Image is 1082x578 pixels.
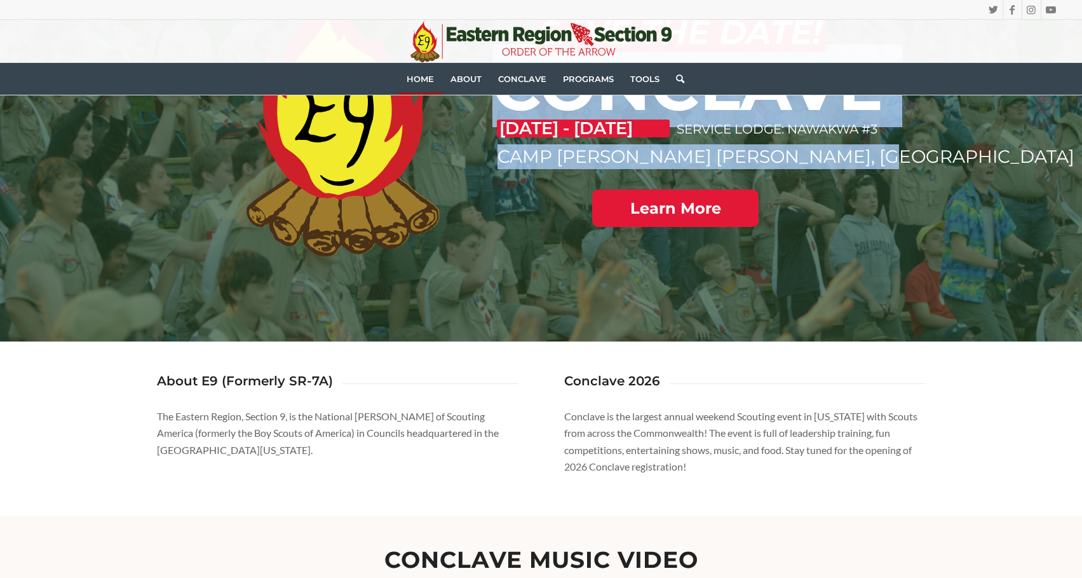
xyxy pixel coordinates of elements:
[622,63,668,95] a: Tools
[450,74,482,84] span: About
[630,74,659,84] span: Tools
[442,63,490,95] a: About
[564,408,926,476] p: Conclave is the largest annual weekend Scouting event in [US_STATE] with Scouts from across the C...
[555,63,622,95] a: Programs
[563,74,614,84] span: Programs
[668,63,684,95] a: Search
[492,50,884,121] h1: CONCLAVE
[157,374,333,388] h3: About E9 (Formerly SR-7A)
[677,114,881,144] p: SERVICE LODGE: NAWAKWA #3
[157,408,518,458] p: The Eastern Region, Section 9, is the National [PERSON_NAME] of Scouting America (formerly the Bo...
[407,74,434,84] span: Home
[157,547,926,573] h2: Conclave Music Video
[490,63,555,95] a: Conclave
[564,374,660,388] h3: Conclave 2026
[498,74,546,84] span: Conclave
[497,120,670,137] p: [DATE] - [DATE]
[497,144,883,169] p: CAMP [PERSON_NAME] [PERSON_NAME], [GEOGRAPHIC_DATA]
[398,63,442,95] a: Home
